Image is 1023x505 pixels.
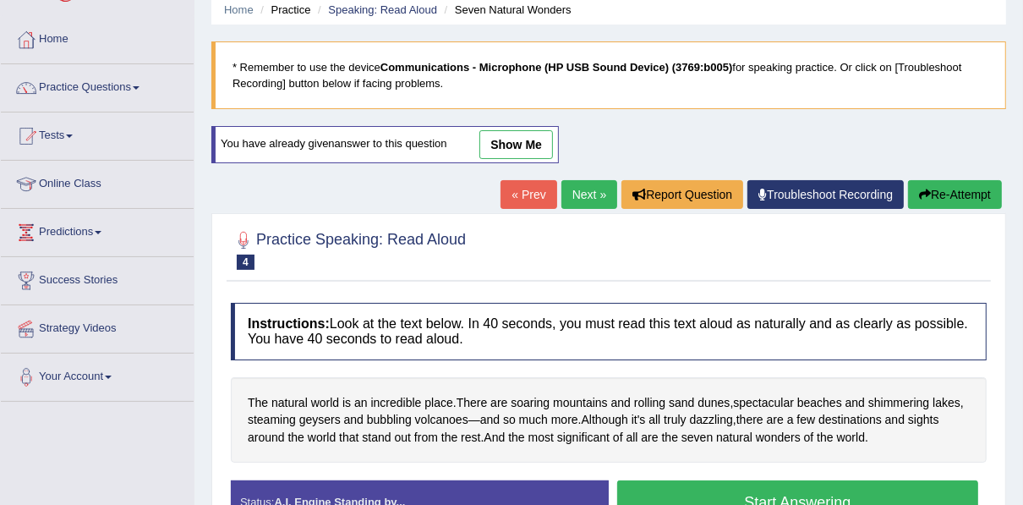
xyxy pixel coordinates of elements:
[415,411,468,429] span: Click to see word definition
[626,429,638,447] span: Click to see word definition
[224,3,254,16] a: Home
[787,411,794,429] span: Click to see word definition
[634,394,665,412] span: Click to see word definition
[342,394,351,412] span: Click to see word definition
[237,255,254,270] span: 4
[308,429,336,447] span: Click to see word definition
[804,429,814,447] span: Click to see word definition
[868,394,929,412] span: Click to see word definition
[1,64,194,107] a: Practice Questions
[681,429,713,447] span: Click to see word definition
[311,394,339,412] span: Click to see word definition
[287,429,304,447] span: Click to see word definition
[669,394,694,412] span: Click to see word definition
[479,130,553,159] a: show me
[231,377,987,464] div: . , , — . , . .
[395,429,411,447] span: Click to see word definition
[1,305,194,348] a: Strategy Videos
[736,411,763,429] span: Click to see word definition
[362,429,391,447] span: Click to see word definition
[231,228,466,270] h2: Practice Speaking: Read Aloud
[519,411,548,429] span: Click to see word definition
[632,411,646,429] span: Click to see word definition
[440,2,572,18] li: Seven Natural Wonders
[354,394,368,412] span: Click to see word definition
[414,429,438,447] span: Click to see word definition
[344,411,364,429] span: Click to see word definition
[837,429,865,447] span: Click to see word definition
[1,209,194,251] a: Predictions
[501,180,556,209] a: « Prev
[641,429,658,447] span: Click to see word definition
[733,394,794,412] span: Click to see word definition
[551,411,578,429] span: Click to see word definition
[845,394,865,412] span: Click to see word definition
[367,411,412,429] span: Click to see word definition
[248,429,285,447] span: Click to see word definition
[1,16,194,58] a: Home
[328,3,437,16] a: Speaking: Read Aloud
[424,394,452,412] span: Click to see word definition
[648,411,660,429] span: Click to see word definition
[299,411,341,429] span: Click to see word definition
[1,257,194,299] a: Success Stories
[248,316,330,331] b: Instructions:
[271,394,308,412] span: Click to see word definition
[817,429,833,447] span: Click to see word definition
[248,394,268,412] span: Click to see word definition
[511,394,550,412] span: Click to see word definition
[582,411,628,429] span: Click to see word definition
[690,411,733,429] span: Click to see word definition
[621,180,743,209] button: Report Question
[339,429,358,447] span: Click to see word definition
[697,394,730,412] span: Click to see word definition
[561,180,617,209] a: Next »
[756,429,801,447] span: Click to see word definition
[211,41,1006,109] blockquote: * Remember to use the device for speaking practice. Or click on [Troubleshoot Recording] button b...
[490,394,507,412] span: Click to see word definition
[747,180,904,209] a: Troubleshoot Recording
[461,429,480,447] span: Click to see word definition
[797,411,816,429] span: Click to see word definition
[908,180,1002,209] button: Re-Attempt
[508,429,524,447] span: Click to see word definition
[818,411,882,429] span: Click to see word definition
[797,394,842,412] span: Click to see word definition
[553,394,608,412] span: Click to see word definition
[1,113,194,155] a: Tests
[248,411,296,429] span: Click to see word definition
[441,429,457,447] span: Click to see word definition
[457,394,488,412] span: Click to see word definition
[767,411,784,429] span: Click to see word definition
[256,2,310,18] li: Practice
[1,161,194,203] a: Online Class
[662,429,678,447] span: Click to see word definition
[1,354,194,396] a: Your Account
[484,429,505,447] span: Click to see word definition
[211,126,559,163] div: You have already given answer to this question
[613,429,623,447] span: Click to see word definition
[557,429,610,447] span: Click to see word definition
[371,394,422,412] span: Click to see word definition
[885,411,905,429] span: Click to see word definition
[611,394,631,412] span: Click to see word definition
[503,411,516,429] span: Click to see word definition
[380,61,733,74] b: Communications - Microphone (HP USB Sound Device) (3769:b005)
[908,411,939,429] span: Click to see word definition
[664,411,686,429] span: Click to see word definition
[480,411,500,429] span: Click to see word definition
[716,429,752,447] span: Click to see word definition
[528,429,554,447] span: Click to see word definition
[933,394,960,412] span: Click to see word definition
[231,303,987,360] h4: Look at the text below. In 40 seconds, you must read this text aloud as naturally and as clearly ...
